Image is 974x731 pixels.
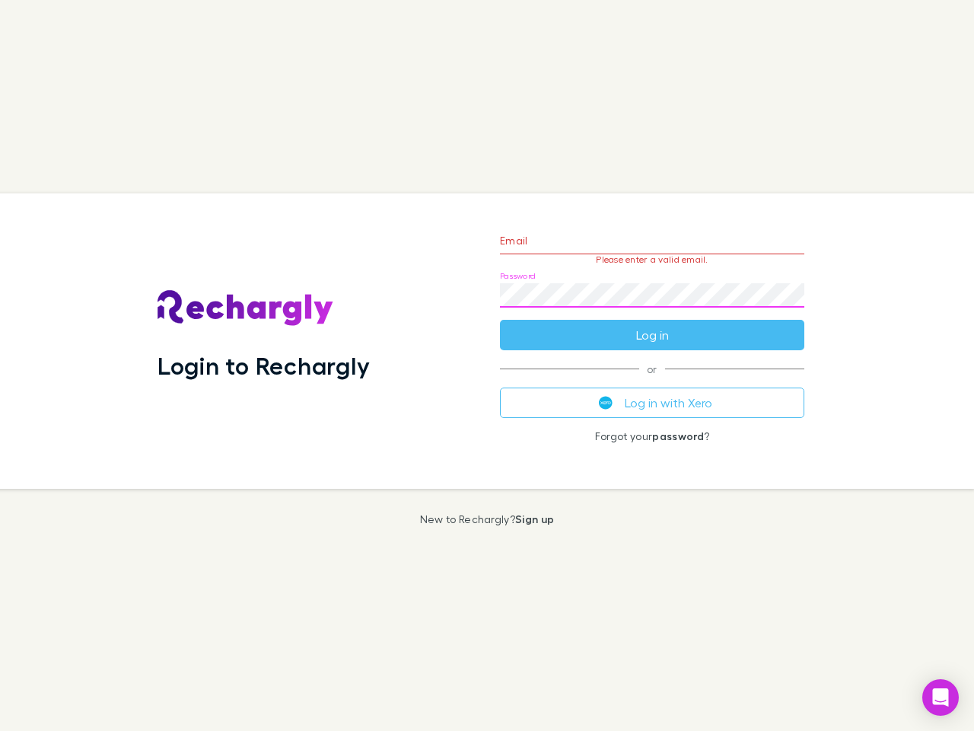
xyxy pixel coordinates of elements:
[420,513,555,525] p: New to Rechargly?
[500,270,536,282] label: Password
[500,388,804,418] button: Log in with Xero
[922,679,959,716] div: Open Intercom Messenger
[599,396,613,410] img: Xero's logo
[515,512,554,525] a: Sign up
[158,290,334,327] img: Rechargly's Logo
[652,429,704,442] a: password
[500,430,804,442] p: Forgot your ?
[500,369,804,369] span: or
[500,254,804,265] p: Please enter a valid email.
[158,351,370,380] h1: Login to Rechargly
[500,320,804,350] button: Log in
